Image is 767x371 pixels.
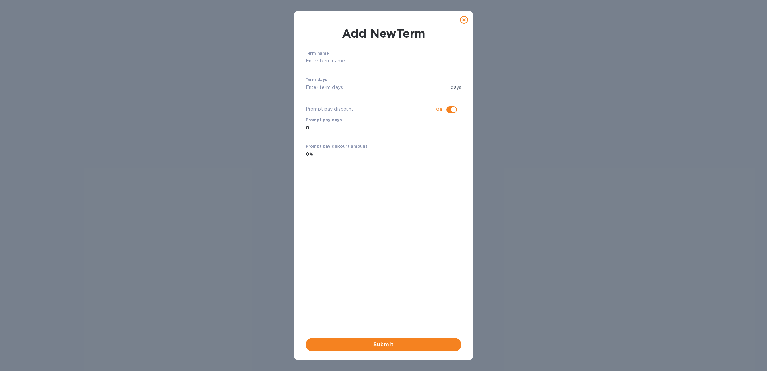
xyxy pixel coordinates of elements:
label: Term name [306,52,329,56]
label: Term days [306,78,327,82]
label: Prompt pay days [306,118,342,122]
input: Enter prompt pay days [306,123,461,133]
input: Enter term name [306,56,461,66]
p: days [451,84,461,91]
b: On [436,107,442,112]
button: Submit [306,338,461,351]
input: Enter term days [306,83,448,93]
p: Prompt pay discount [306,106,436,113]
h1: Add New Term [306,26,461,40]
label: Prompt pay discount amount [306,144,367,148]
span: Submit [311,341,456,349]
input: Enter prompt pay discount amount [306,149,461,159]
